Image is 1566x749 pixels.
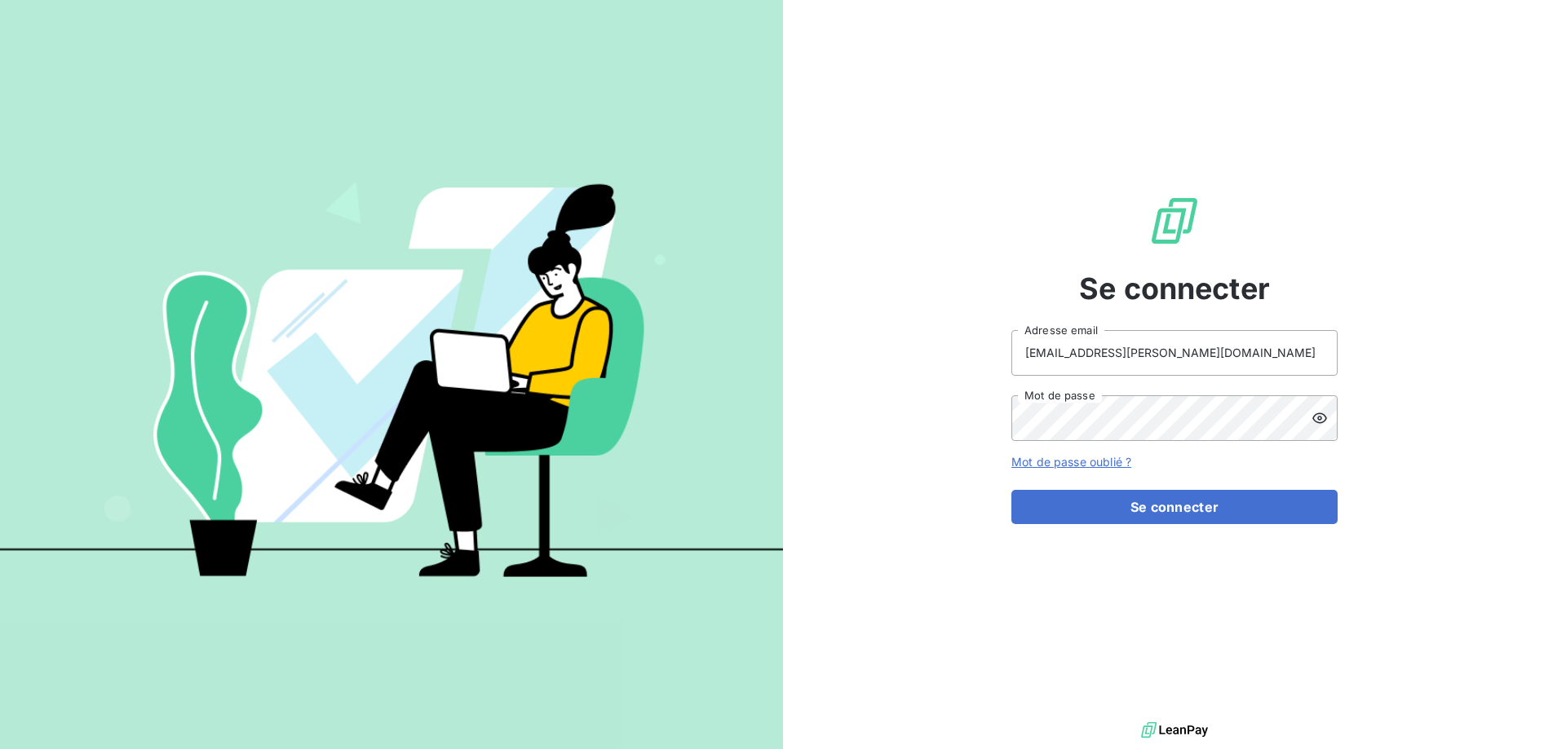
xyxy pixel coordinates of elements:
[1011,330,1338,376] input: placeholder
[1011,455,1131,469] a: Mot de passe oublié ?
[1079,267,1270,311] span: Se connecter
[1148,195,1201,247] img: Logo LeanPay
[1011,490,1338,524] button: Se connecter
[1141,718,1208,742] img: logo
